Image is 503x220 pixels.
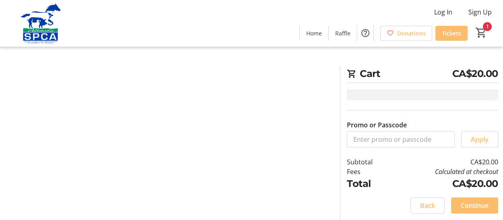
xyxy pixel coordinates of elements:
[300,26,328,41] a: Home
[461,201,489,210] span: Continue
[461,131,498,147] button: Apply
[329,26,357,41] a: Raffle
[397,29,426,37] span: Donations
[347,131,455,147] input: Enter promo or passcode
[391,157,498,167] td: CA$20.00
[347,66,498,83] h2: Cart
[442,29,461,37] span: Tickets
[451,197,498,214] button: Continue
[391,176,498,191] td: CA$20.00
[462,6,498,19] button: Sign Up
[435,26,468,41] a: Tickets
[428,6,459,19] button: Log In
[306,29,322,37] span: Home
[410,197,445,214] button: Back
[357,25,373,41] button: Help
[471,135,489,144] span: Apply
[347,176,391,191] td: Total
[335,29,350,37] span: Raffle
[380,26,432,41] a: Donations
[452,66,498,81] span: CA$20.00
[347,120,407,130] label: Promo or Passcode
[347,89,498,118] div: Cart is empty
[474,25,489,40] button: Cart
[347,157,391,167] td: Subtotal
[420,201,435,210] span: Back
[391,167,498,176] td: Calculated at checkout
[5,3,76,44] img: Alberta SPCA's Logo
[347,167,391,176] td: Fees
[434,7,452,17] span: Log In
[468,7,492,17] span: Sign Up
